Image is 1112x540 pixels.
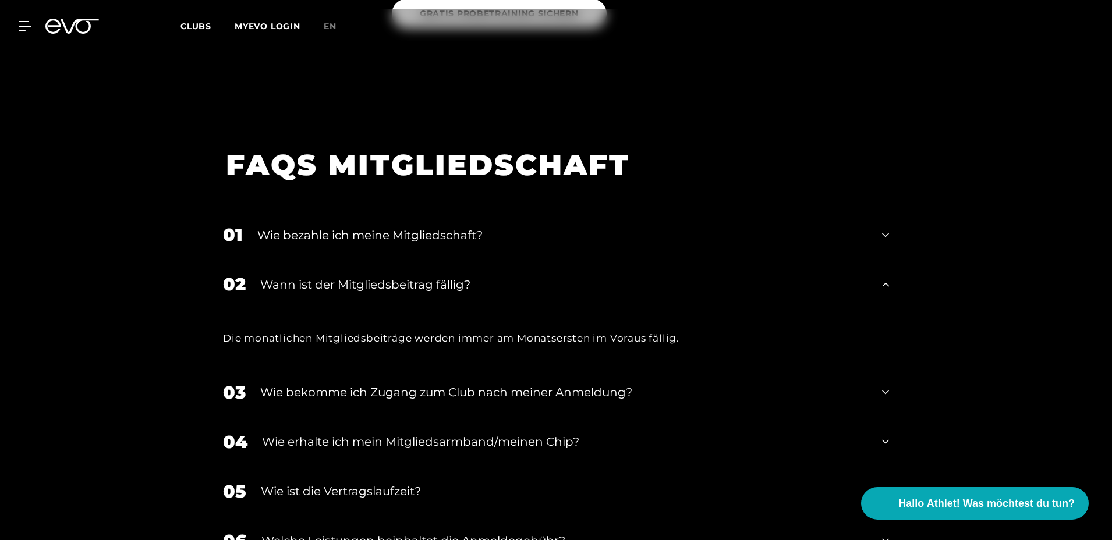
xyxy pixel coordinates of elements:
[260,383,867,401] div: Wie bekomme ich Zugang zum Club nach meiner Anmeldung?
[257,226,867,244] div: Wie bezahle ich meine Mitgliedschaft?
[261,482,867,500] div: Wie ist die Vertragslaufzeit?
[260,276,867,293] div: Wann ist der Mitgliedsbeitrag fällig?
[180,21,211,31] span: Clubs
[324,21,337,31] span: en
[223,429,247,455] div: 04
[898,496,1075,511] span: Hallo Athlet! Was möchtest du tun?
[262,433,867,450] div: Wie erhalte ich mein Mitgliedsarmband/meinen Chip?
[223,478,246,505] div: 05
[223,271,246,297] div: 02
[861,487,1089,520] button: Hallo Athlet! Was möchtest du tun?
[223,329,889,347] div: Die monatlichen Mitgliedsbeiträge werden immer am Monatsersten im Voraus fällig.
[324,20,350,33] a: en
[180,20,235,31] a: Clubs
[223,222,243,248] div: 01
[235,21,300,31] a: MYEVO LOGIN
[226,146,872,184] h1: FAQS MITGLIEDSCHAFT
[223,379,246,406] div: 03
